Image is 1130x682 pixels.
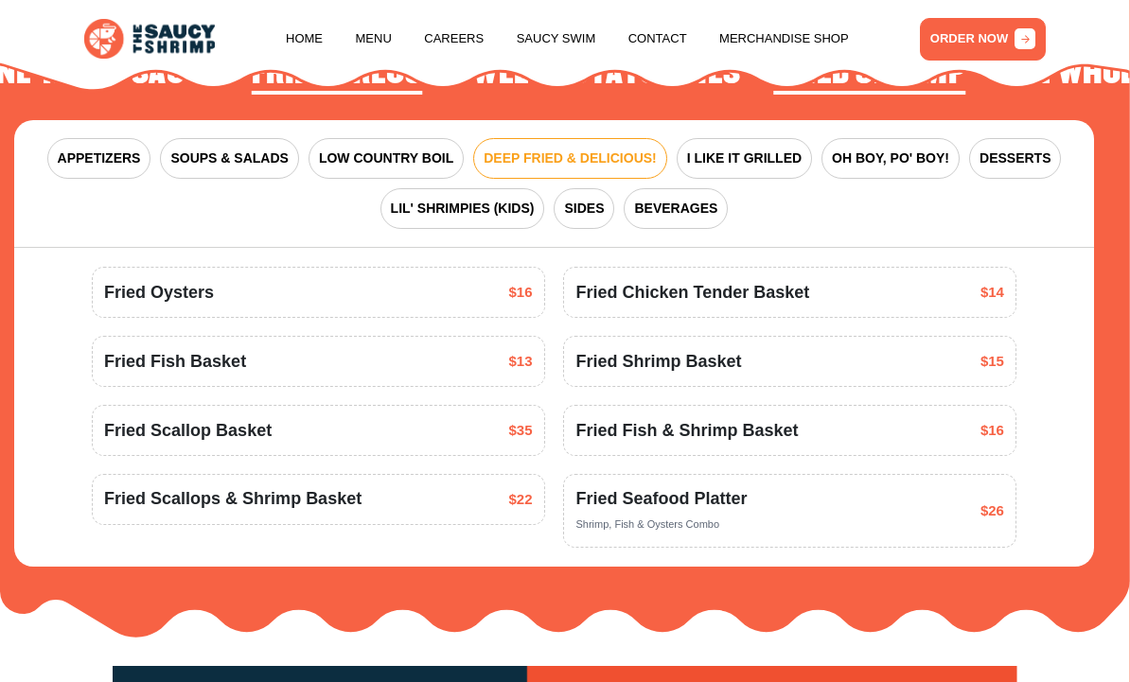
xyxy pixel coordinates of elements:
span: $26 [980,500,1004,522]
span: DESSERTS [980,149,1051,168]
span: $16 [509,282,533,304]
span: LOW COUNTRY BOIL [319,149,453,168]
span: $22 [509,489,533,511]
a: Menu [356,3,392,75]
span: LIL' SHRIMPIES (KIDS) [391,199,535,219]
span: Fried Fish Basket [104,349,246,375]
span: $35 [509,420,533,442]
span: Fried Shrimp Basket [575,349,741,375]
span: Fried Seafood Platter [575,486,747,512]
button: DESSERTS [969,138,1061,179]
span: DEEP FRIED & DELICIOUS! [484,149,657,168]
span: BEVERAGES [634,199,717,219]
a: Home [286,3,323,75]
button: SOUPS & SALADS [160,138,298,179]
img: logo [84,19,215,59]
span: SOUPS & SALADS [170,149,288,168]
button: APPETIZERS [47,138,151,179]
span: $16 [980,420,1004,442]
button: BEVERAGES [624,188,728,229]
a: ORDER NOW [920,18,1046,61]
a: Contact [628,3,687,75]
a: Merchandise Shop [719,3,849,75]
button: SIDES [554,188,614,229]
a: Saucy Swim [517,3,596,75]
span: $15 [980,351,1004,373]
button: OH BOY, PO' BOY! [821,138,960,179]
span: Fried Scallops & Shrimp Basket [104,486,362,512]
button: I LIKE IT GRILLED [677,138,812,179]
span: APPETIZERS [58,149,141,168]
button: DEEP FRIED & DELICIOUS! [473,138,667,179]
span: $14 [980,282,1004,304]
span: Fried Scallop Basket [104,418,272,444]
button: LOW COUNTRY BOIL [309,138,464,179]
span: $13 [509,351,533,373]
span: Fried Fish & Shrimp Basket [575,418,798,444]
button: LIL' SHRIMPIES (KIDS) [380,188,545,229]
a: Careers [424,3,484,75]
span: OH BOY, PO' BOY! [832,149,949,168]
span: SIDES [564,199,604,219]
span: Shrimp, Fish & Oysters Combo [575,518,719,530]
span: I LIKE IT GRILLED [687,149,802,168]
span: Fried Oysters [104,280,214,306]
span: Fried Chicken Tender Basket [575,280,809,306]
